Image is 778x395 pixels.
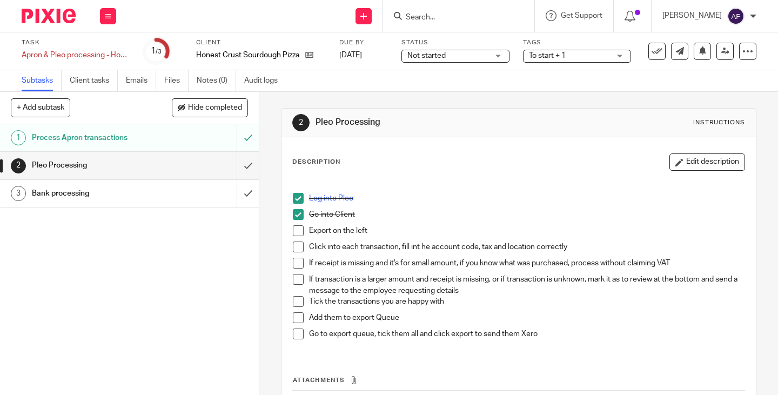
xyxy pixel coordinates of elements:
[401,38,509,47] label: Status
[309,209,745,220] p: Go into Client
[32,157,162,173] h1: Pleo Processing
[309,195,353,202] a: Log into Pleo
[339,38,388,47] label: Due by
[126,70,156,91] a: Emails
[22,70,62,91] a: Subtasks
[309,274,745,296] p: If transaction is a larger amount and receipt is missing, or if transaction is unknown, mark it a...
[316,117,542,128] h1: Pleo Processing
[11,130,26,145] div: 1
[309,329,745,339] p: Go to export queue, tick them all and click export to send them Xero
[309,242,745,252] p: Click into each transaction, fill int he account code, tax and location correctly
[188,104,242,112] span: Hide completed
[309,225,745,236] p: Export on the left
[164,70,189,91] a: Files
[22,50,130,61] div: Apron &amp; Pleo processing - Honest Crust Sourdough Pizza Ltd
[309,312,745,323] p: Add them to export Queue
[292,114,310,131] div: 2
[339,51,362,59] span: [DATE]
[11,98,70,117] button: + Add subtask
[22,9,76,23] img: Pixie
[196,38,326,47] label: Client
[309,296,745,307] p: Tick the transactions you are happy with
[405,13,502,23] input: Search
[197,70,236,91] a: Notes (0)
[662,10,722,21] p: [PERSON_NAME]
[32,130,162,146] h1: Process Apron transactions
[22,50,130,61] div: Apron & Pleo processing - Honest Crust Sourdough Pizza Ltd
[151,45,162,57] div: 1
[11,186,26,201] div: 3
[309,258,745,269] p: If receipt is missing and it's for small amount, if you know what was purchased, process without ...
[22,38,130,47] label: Task
[669,153,745,171] button: Edit description
[529,52,566,59] span: To start + 1
[293,377,345,383] span: Attachments
[32,185,162,202] h1: Bank processing
[292,158,340,166] p: Description
[11,158,26,173] div: 2
[693,118,745,127] div: Instructions
[156,49,162,55] small: /3
[70,70,118,91] a: Client tasks
[244,70,286,91] a: Audit logs
[523,38,631,47] label: Tags
[727,8,745,25] img: svg%3E
[561,12,602,19] span: Get Support
[196,50,300,61] p: Honest Crust Sourdough Pizza Ltd
[172,98,248,117] button: Hide completed
[407,52,446,59] span: Not started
